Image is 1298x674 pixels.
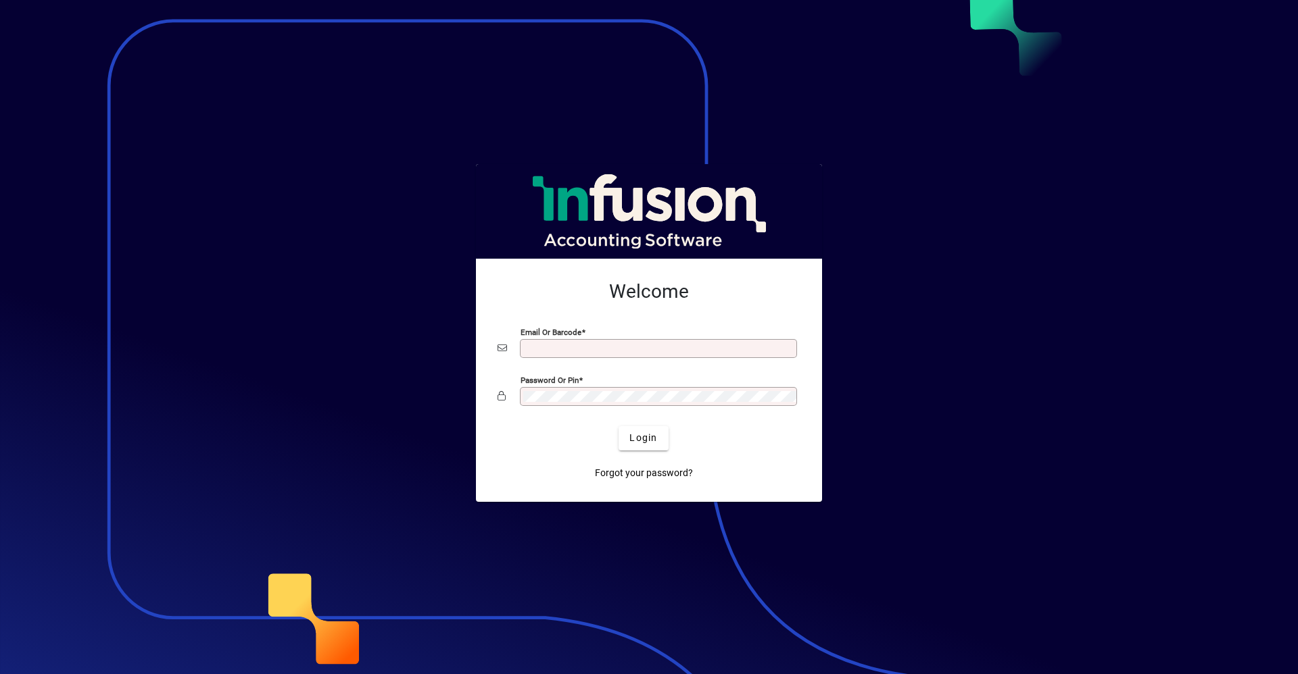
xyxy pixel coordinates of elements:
[629,431,657,445] span: Login
[619,426,668,450] button: Login
[498,280,800,303] h2: Welcome
[595,466,693,480] span: Forgot your password?
[590,461,698,486] a: Forgot your password?
[521,327,581,336] mat-label: Email or Barcode
[521,375,579,384] mat-label: Password or Pin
